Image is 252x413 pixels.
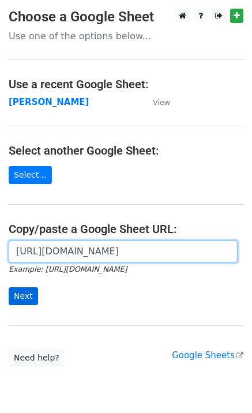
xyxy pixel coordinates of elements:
[9,9,243,25] h3: Choose a Google Sheet
[9,222,243,236] h4: Copy/paste a Google Sheet URL:
[9,265,127,273] small: Example: [URL][DOMAIN_NAME]
[9,30,243,42] p: Use one of the options below...
[153,98,170,107] small: View
[9,97,89,107] a: [PERSON_NAME]
[9,349,65,367] a: Need help?
[9,77,243,91] h4: Use a recent Google Sheet:
[9,144,243,157] h4: Select another Google Sheet:
[9,166,52,184] a: Select...
[194,358,252,413] iframe: Chat Widget
[172,350,243,361] a: Google Sheets
[141,97,170,107] a: View
[9,287,38,305] input: Next
[9,241,238,262] input: Paste your Google Sheet URL here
